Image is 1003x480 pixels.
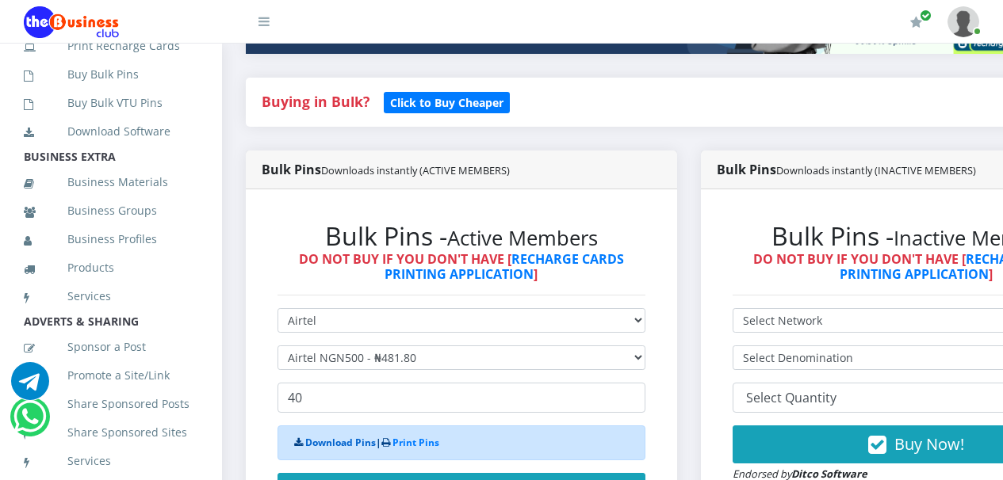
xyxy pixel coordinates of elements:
strong: Bulk Pins [717,161,976,178]
a: Print Pins [392,436,439,449]
a: Products [24,250,198,286]
small: Active Members [447,224,598,252]
a: Click to Buy Cheaper [384,92,510,111]
b: Click to Buy Cheaper [390,95,503,110]
a: Chat for support [11,374,49,400]
a: Download Software [24,113,198,150]
img: Logo [24,6,119,38]
i: Renew/Upgrade Subscription [910,16,922,29]
input: Enter Quantity [278,383,645,413]
strong: | [294,436,439,449]
small: Downloads instantly (INACTIVE MEMBERS) [776,163,976,177]
a: Chat for support [13,410,46,436]
a: Share Sponsored Sites [24,414,198,451]
img: User [947,6,979,37]
small: Downloads instantly (ACTIVE MEMBERS) [321,163,510,177]
a: Services [24,278,198,314]
h2: Bulk Pins - [278,221,645,251]
strong: DO NOT BUY IF YOU DON'T HAVE [ ] [299,250,624,283]
strong: Buying in Bulk? [262,92,369,111]
strong: Bulk Pins [262,161,510,178]
a: Business Profiles [24,221,198,257]
span: Buy Now! [894,433,964,455]
a: Business Materials [24,164,198,200]
a: RECHARGE CARDS PRINTING APPLICATION [385,250,624,283]
a: Buy Bulk Pins [24,56,198,93]
a: Promote a Site/Link [24,357,198,394]
a: Services [24,443,198,479]
a: Print Recharge Cards [24,28,198,64]
span: Renew/Upgrade Subscription [920,10,932,21]
a: Sponsor a Post [24,329,198,365]
a: Business Groups [24,192,198,229]
a: Download Pins [305,436,376,449]
a: Share Sponsored Posts [24,386,198,422]
a: Buy Bulk VTU Pins [24,85,198,121]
